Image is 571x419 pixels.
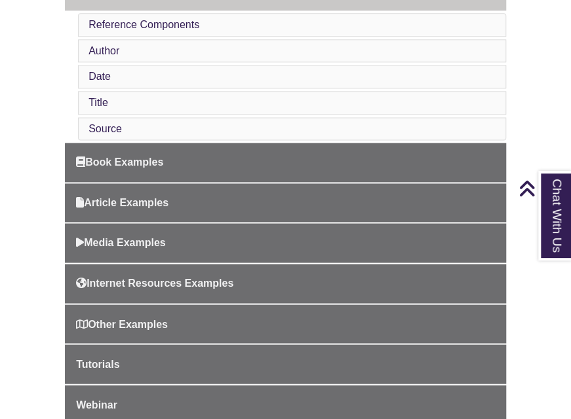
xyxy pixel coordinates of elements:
a: Book Examples [65,143,506,182]
span: Book Examples [76,156,163,168]
a: Internet Resources Examples [65,264,506,303]
a: Author [89,45,119,56]
a: Reference Components [89,19,199,30]
a: Media Examples [65,223,506,263]
span: Article Examples [76,197,168,208]
span: Tutorials [76,358,119,369]
a: Source [89,123,122,134]
a: Other Examples [65,304,506,344]
span: Internet Resources Examples [76,278,233,289]
a: Back to Top [519,179,568,197]
a: Tutorials [65,344,506,384]
span: Other Examples [76,318,168,329]
a: Date [89,71,111,82]
a: Title [89,97,108,108]
span: Webinar [76,399,117,410]
a: Article Examples [65,183,506,223]
span: Media Examples [76,237,166,248]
